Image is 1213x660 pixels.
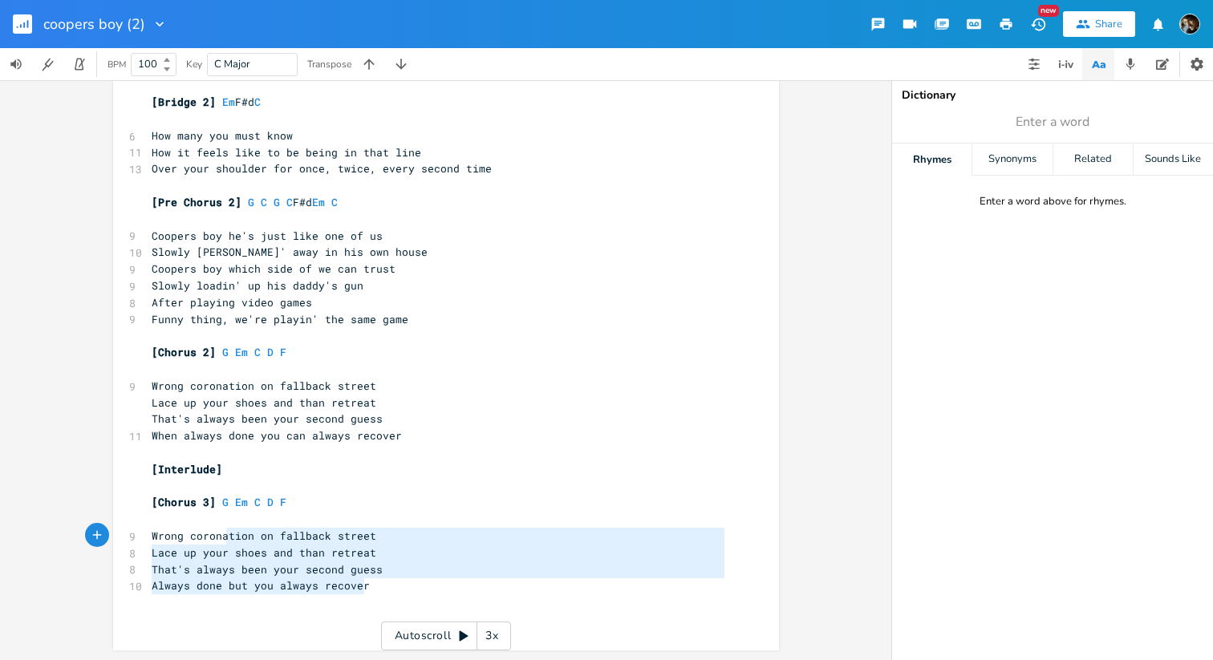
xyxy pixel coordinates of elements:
span: C [261,195,267,209]
span: When always done you can always recover [152,428,402,443]
span: Em [235,345,248,359]
span: [Chorus 2] [152,345,216,359]
span: [Interlude] [152,462,222,476]
span: C [254,95,261,109]
div: BPM [108,60,126,69]
span: coopers boy (2) [43,17,145,31]
span: F#d [152,95,267,109]
span: Lace up your shoes and than retreat [152,395,376,410]
span: Slowly [PERSON_NAME]' away in his own house [152,245,428,259]
div: Sounds Like [1134,144,1213,176]
span: F [280,495,286,509]
span: Enter a word [1016,113,1089,132]
span: After playing video games [152,295,312,310]
span: C [254,495,261,509]
span: G [248,195,254,209]
span: F [280,345,286,359]
div: Rhymes [892,144,972,176]
span: Coopers boy he's just like one of us [152,229,383,243]
div: Key [186,59,202,69]
span: Lace up your shoes and than retreat [152,545,376,560]
span: G [222,495,229,509]
div: Enter a word above for rhymes. [980,195,1126,209]
span: Funny thing, we're playin' the same game [152,312,408,326]
span: Em [312,195,325,209]
span: Over your shoulder for once, twice, every second time [152,161,492,176]
span: How many you must know [152,128,293,143]
span: G [274,195,280,209]
div: Synonyms [972,144,1052,176]
span: Em [235,495,248,509]
span: Always done but you always recover [152,578,370,593]
span: F#d [152,195,338,209]
div: New [1038,5,1059,17]
span: [Chorus 3] [152,495,216,509]
span: Coopers boy which side of we can trust [152,261,396,276]
span: C [286,195,293,209]
div: Related [1053,144,1133,176]
span: C [254,345,261,359]
button: New [1022,10,1054,38]
span: That's always been your second guess [152,411,383,426]
span: That's always been your second guess [152,562,383,577]
span: Slowly loadin' up his daddy's gun [152,278,363,293]
span: G [222,345,229,359]
span: How it feels like to be being in that line [152,145,421,160]
img: George [1179,14,1200,34]
span: D [267,495,274,509]
div: Transpose [307,59,351,69]
span: Wrong coronation on fallback street [152,528,376,543]
span: Wrong coronation on fallback street [152,379,376,393]
div: Autoscroll [381,622,511,650]
div: Dictionary [902,90,1203,101]
span: [Bridge 2] [152,95,216,109]
div: Share [1095,17,1122,31]
span: [Pre Chorus 2] [152,195,241,209]
div: 3x [477,622,506,650]
span: Em [222,95,235,109]
span: C [331,195,338,209]
button: Share [1063,11,1135,37]
span: C Major [214,57,250,71]
span: D [267,345,274,359]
